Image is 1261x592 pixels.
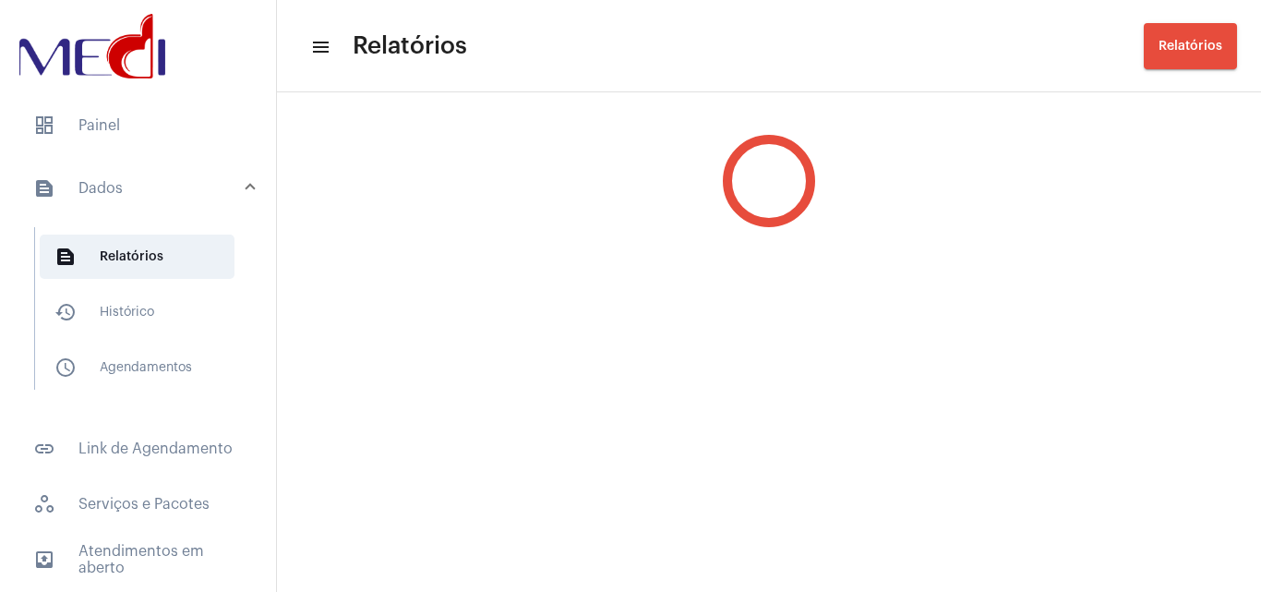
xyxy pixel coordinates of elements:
[18,538,258,582] span: Atendimentos em aberto
[33,549,55,571] mat-icon: sidenav icon
[54,356,77,379] mat-icon: sidenav icon
[33,177,55,199] mat-icon: sidenav icon
[33,115,55,137] span: sidenav icon
[1159,40,1222,53] span: Relatórios
[54,301,77,323] mat-icon: sidenav icon
[54,246,77,268] mat-icon: sidenav icon
[310,36,329,58] mat-icon: sidenav icon
[40,235,234,279] span: Relatórios
[40,290,234,334] span: Histórico
[33,493,55,515] span: sidenav icon
[18,482,258,526] span: Serviços e Pacotes
[18,103,258,148] span: Painel
[353,31,467,61] span: Relatórios
[18,427,258,471] span: Link de Agendamento
[33,177,246,199] mat-panel-title: Dados
[11,218,276,416] div: sidenav iconDados
[1144,23,1237,69] button: Relatórios
[40,345,234,390] span: Agendamentos
[33,438,55,460] mat-icon: sidenav icon
[11,159,276,218] mat-expansion-panel-header: sidenav iconDados
[15,9,170,83] img: d3a1b5fa-500b-b90f-5a1c-719c20e9830b.png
